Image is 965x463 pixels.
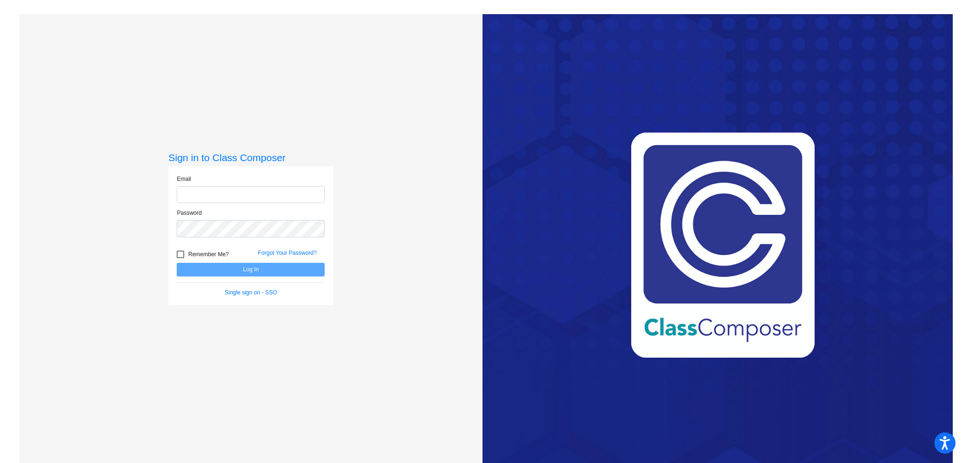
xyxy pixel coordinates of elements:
label: Password [177,209,202,217]
a: Forgot Your Password? [258,250,317,256]
button: Log In [177,263,325,276]
span: Remember Me? [188,249,229,260]
h3: Sign in to Class Composer [168,152,333,163]
a: Single sign on - SSO [225,289,277,296]
label: Email [177,175,191,183]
